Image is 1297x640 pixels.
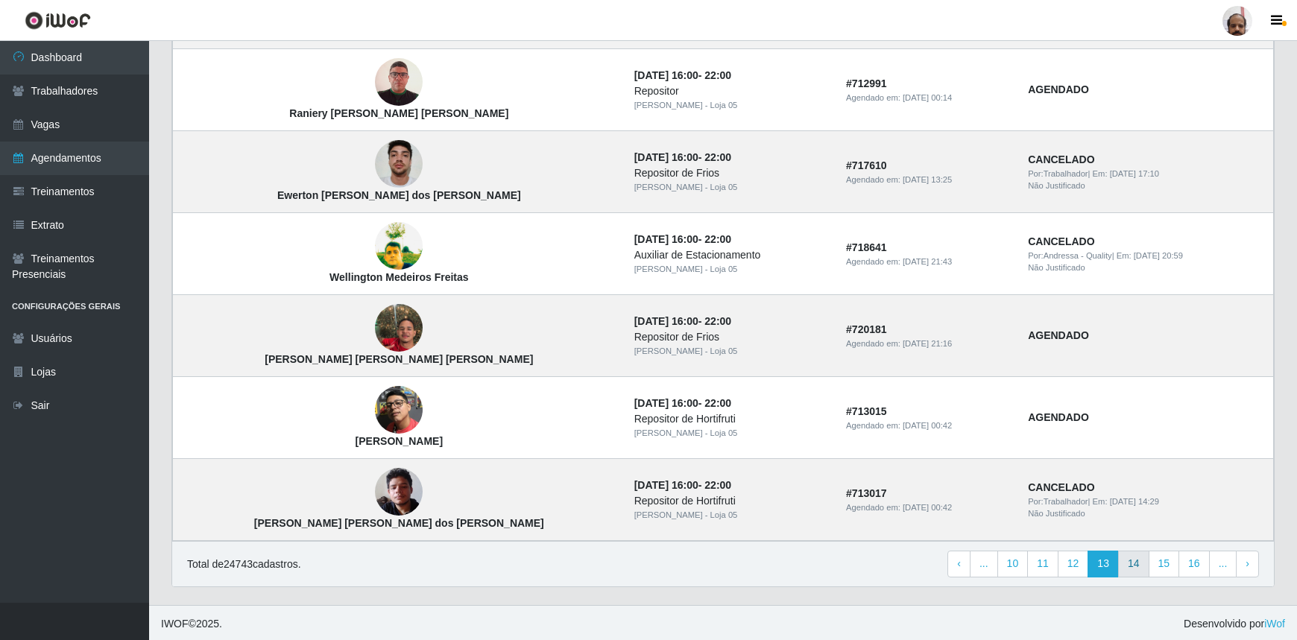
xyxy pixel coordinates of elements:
[375,460,423,524] img: João Paulo Silva dos Santos
[846,487,887,499] strong: # 713017
[1028,495,1264,508] div: | Em:
[634,233,698,245] time: [DATE] 16:00
[634,493,828,509] div: Repositor de Hortifruti
[277,189,521,201] strong: Ewerton [PERSON_NAME] dos [PERSON_NAME]
[846,77,887,89] strong: # 712991
[846,174,1010,186] div: Agendado em:
[634,165,828,181] div: Repositor de Frios
[161,616,222,632] span: © 2025 .
[846,501,1010,514] div: Agendado em:
[634,329,828,345] div: Repositor de Frios
[1110,497,1159,506] time: [DATE] 14:29
[634,83,828,99] div: Repositor
[1028,169,1088,178] span: Por: Trabalhador
[1028,481,1094,493] strong: CANCELADO
[1118,551,1149,577] a: 14
[947,551,971,577] a: Previous
[903,339,952,348] time: [DATE] 21:16
[187,557,301,572] p: Total de 24743 cadastros.
[265,353,533,365] strong: [PERSON_NAME] [PERSON_NAME] [PERSON_NAME]
[846,405,887,417] strong: # 713015
[1028,251,1112,260] span: Por: Andressa - Quality
[634,181,828,194] div: [PERSON_NAME] - Loja 05
[846,323,887,335] strong: # 720181
[1236,551,1259,577] a: Next
[1178,551,1210,577] a: 16
[161,618,189,630] span: IWOF
[634,263,828,276] div: [PERSON_NAME] - Loja 05
[903,503,952,512] time: [DATE] 00:42
[704,151,731,163] time: 22:00
[634,479,731,491] strong: -
[634,69,731,81] strong: -
[634,345,828,358] div: [PERSON_NAME] - Loja 05
[1028,250,1264,262] div: | Em:
[1027,551,1058,577] a: 11
[846,256,1010,268] div: Agendado em:
[903,257,952,266] time: [DATE] 21:43
[375,48,423,116] img: Raniery Alves Barbosa
[1246,557,1249,569] span: ›
[634,99,828,112] div: [PERSON_NAME] - Loja 05
[375,286,423,371] img: George Jonas Pereira de Lima
[1028,235,1094,247] strong: CANCELADO
[1058,551,1089,577] a: 12
[704,233,731,245] time: 22:00
[704,69,731,81] time: 22:00
[1028,329,1089,341] strong: AGENDADO
[356,435,443,447] strong: [PERSON_NAME]
[1028,180,1264,192] div: Não Justificado
[634,69,698,81] time: [DATE] 16:00
[903,421,952,430] time: [DATE] 00:42
[634,427,828,440] div: [PERSON_NAME] - Loja 05
[903,93,952,102] time: [DATE] 00:14
[704,479,731,491] time: 22:00
[846,159,887,171] strong: # 717610
[846,419,1010,432] div: Agendado em:
[1028,83,1089,95] strong: AGENDADO
[634,479,698,491] time: [DATE] 16:00
[846,338,1010,350] div: Agendado em:
[846,92,1010,104] div: Agendado em:
[289,107,508,119] strong: Raniery [PERSON_NAME] [PERSON_NAME]
[1149,551,1180,577] a: 15
[1088,551,1119,577] a: 13
[1028,411,1089,423] strong: AGENDADO
[1028,507,1264,520] div: Não Justificado
[634,151,698,163] time: [DATE] 16:00
[1209,551,1237,577] a: ...
[997,551,1029,577] a: 10
[25,11,91,30] img: CoreUI Logo
[375,386,423,434] img: Kleiton Xavier de frança
[1028,262,1264,274] div: Não Justificado
[634,151,731,163] strong: -
[634,315,698,327] time: [DATE] 16:00
[846,241,887,253] strong: # 718641
[704,397,731,409] time: 22:00
[1184,616,1285,632] span: Desenvolvido por
[329,271,468,283] strong: Wellington Medeiros Freitas
[947,551,1259,577] nav: pagination
[634,397,698,409] time: [DATE] 16:00
[375,133,423,196] img: Ewerton Rodrigo Dias dos Santos
[634,247,828,263] div: Auxiliar de Estacionamento
[634,315,731,327] strong: -
[903,175,952,184] time: [DATE] 13:25
[1028,497,1088,506] span: Por: Trabalhador
[1028,153,1094,165] strong: CANCELADO
[957,557,961,569] span: ‹
[1134,251,1183,260] time: [DATE] 20:59
[704,315,731,327] time: 22:00
[634,397,731,409] strong: -
[1264,618,1285,630] a: iWof
[254,517,544,529] strong: [PERSON_NAME] [PERSON_NAME] dos [PERSON_NAME]
[634,509,828,522] div: [PERSON_NAME] - Loja 05
[1028,168,1264,180] div: | Em:
[634,233,731,245] strong: -
[375,214,423,278] img: Wellington Medeiros Freitas
[1110,169,1159,178] time: [DATE] 17:10
[634,411,828,427] div: Repositor de Hortifruti
[970,551,998,577] a: ...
